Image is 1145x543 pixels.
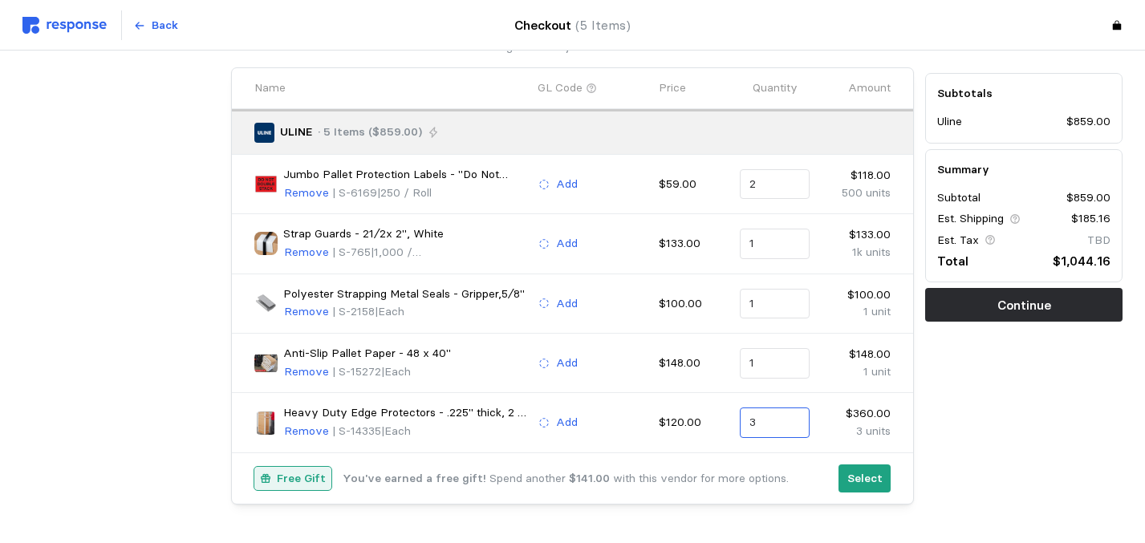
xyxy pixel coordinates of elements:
img: S-765 [254,232,278,255]
button: Remove [283,302,330,322]
p: $59.00 [659,176,729,193]
p: 3 units [821,423,891,440]
p: Uline [937,114,962,132]
p: $133.00 [659,235,729,253]
p: $133.00 [821,226,891,244]
p: Remove [284,303,329,321]
p: $118.00 [821,167,891,184]
p: Add [556,355,578,372]
span: | Each [381,364,411,379]
p: Remove [284,244,329,261]
p: Heavy Duty Edge Protectors - .225" thick, 2 x 2 x 60" [283,404,526,422]
input: Qty [749,170,801,199]
p: Est. Shipping [937,211,1004,229]
span: Spend another with this vendor for more options. [489,471,789,485]
p: Total [937,251,968,271]
p: Select [847,470,883,488]
p: Add [556,414,578,432]
img: S-2158 [254,292,278,315]
p: 1 unit [821,363,891,381]
span: | S-15272 [332,364,381,379]
span: | Each [381,423,411,438]
button: Remove [283,243,330,262]
p: Est. Tax [937,232,979,249]
input: Qty [749,290,801,318]
p: Polyester Strapping Metal Seals - Gripper,5⁄8" [283,286,525,303]
span: | S-765 [332,245,371,259]
p: Strap Guards - 21⁄2x 2", White [283,225,444,243]
span: (5 Items) [575,18,631,33]
button: Add [538,234,579,253]
h5: Summary [937,161,1110,178]
p: Remove [284,184,329,202]
p: Add [556,295,578,313]
input: Qty [749,408,801,437]
p: Remove [284,423,329,440]
button: Remove [283,184,330,203]
p: $1,044.16 [1053,251,1110,271]
p: Amount [848,79,891,97]
p: $100.00 [659,295,729,313]
button: Add [538,354,579,373]
p: ULINE [280,124,312,141]
p: 1 unit [821,303,891,321]
button: Add [538,294,579,314]
input: Qty [749,349,801,378]
img: S-15272_txt_USEng [254,351,278,375]
span: | S-14335 [332,423,381,438]
p: $148.00 [821,346,891,363]
p: $120.00 [659,414,729,432]
img: S-6169 [254,172,278,196]
p: 500 units [821,184,891,202]
p: Add [556,235,578,253]
p: Subtotal [937,189,981,207]
p: Price [659,79,686,97]
p: $100.00 [821,286,891,304]
b: You've earned a free gift! [343,471,486,485]
button: Continue [925,288,1123,322]
p: Continue [997,295,1051,315]
p: Name [254,79,286,97]
p: Remove [284,363,329,381]
p: · 5 Items ($859.00) [318,124,422,141]
p: $859.00 [1066,189,1110,207]
h4: Checkout [514,15,631,35]
span: | S-2158 [332,304,375,318]
p: Back [152,17,178,34]
p: Free Gift [277,470,326,488]
p: Quantity [753,79,798,97]
b: $141.00 [569,471,610,485]
p: $148.00 [659,355,729,372]
button: Remove [283,422,330,441]
p: $185.16 [1071,211,1110,229]
span: | S-6169 [332,185,377,200]
span: | 1,000 / [GEOGRAPHIC_DATA] [332,245,453,277]
span: | Each [375,304,404,318]
p: 1k units [821,244,891,261]
p: Add [556,176,578,193]
p: Anti-Slip Pallet Paper - 48 x 40" [283,345,451,363]
span: | 250 / Roll [377,185,432,200]
button: Remove [283,363,330,382]
p: $859.00 [1066,114,1110,132]
input: Qty [749,229,801,258]
h5: Subtotals [937,85,1110,102]
button: Add [538,413,579,432]
img: S-14335 [254,411,278,435]
img: svg%3e [22,17,107,34]
p: GL Code [538,79,583,97]
button: Add [538,175,579,194]
p: $360.00 [821,405,891,423]
button: Back [124,10,187,41]
button: Select [838,464,891,493]
p: Jumbo Pallet Protection Labels - "Do Not Double Stack", 8 x 10" [283,166,526,184]
p: TBD [1087,232,1110,249]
